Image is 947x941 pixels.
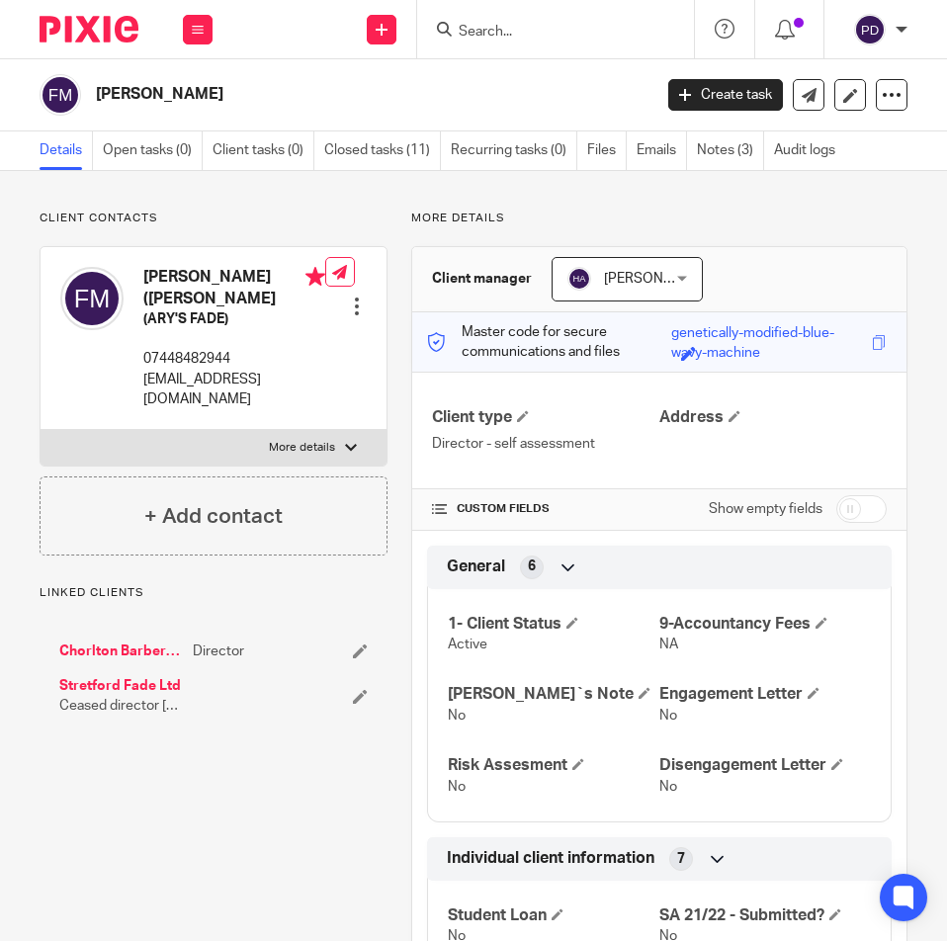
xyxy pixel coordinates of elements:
h4: SA 21/22 - Submitted? [659,905,871,926]
img: svg%3E [854,14,886,45]
img: svg%3E [60,267,124,330]
a: Stretford Fade Ltd [59,676,181,696]
h4: Address [659,407,887,428]
a: Create task [668,79,783,111]
p: Linked clients [40,585,387,601]
a: Audit logs [774,131,845,170]
h4: Disengagement Letter [659,755,871,776]
h2: [PERSON_NAME] [96,84,530,105]
i: Primary [305,267,325,287]
p: Master code for secure communications and files [427,322,672,363]
a: Files [587,131,627,170]
span: Active [448,638,487,651]
p: More details [411,211,907,226]
a: Client tasks (0) [213,131,314,170]
p: [EMAIL_ADDRESS][DOMAIN_NAME] [143,370,325,410]
h3: Client manager [432,269,532,289]
span: No [448,780,466,794]
span: Individual client information [447,848,654,869]
h4: + Add contact [144,501,283,532]
a: Recurring tasks (0) [451,131,577,170]
span: No [659,780,677,794]
span: NA [659,638,678,651]
h4: 1- Client Status [448,614,659,635]
h4: Client type [432,407,659,428]
a: Emails [637,131,687,170]
a: Notes (3) [697,131,764,170]
h4: [PERSON_NAME]`s Note [448,684,659,705]
p: Client contacts [40,211,387,226]
h4: CUSTOM FIELDS [432,501,659,517]
span: 7 [677,849,685,869]
span: No [659,709,677,723]
p: More details [269,440,335,456]
span: [PERSON_NAME] [604,272,713,286]
span: Director [193,642,244,661]
h5: (ARY'S FADE) [143,309,325,329]
a: Details [40,131,93,170]
span: General [447,556,505,577]
label: Show empty fields [709,499,822,519]
img: svg%3E [40,74,81,116]
h4: Student Loan [448,905,659,926]
span: No [448,709,466,723]
p: 07448482944 [143,349,325,369]
input: Search [457,24,635,42]
span: 6 [528,556,536,576]
img: svg%3E [567,267,591,291]
a: Chorlton Barbers Limited [59,642,183,661]
h4: [PERSON_NAME] ([PERSON_NAME] [143,267,325,309]
img: Pixie [40,16,138,43]
a: Closed tasks (11) [324,131,441,170]
div: genetically-modified-blue-wavy-machine [671,323,867,346]
p: Director - self assessment [432,434,659,454]
h4: 9-Accountancy Fees [659,614,871,635]
h4: Engagement Letter [659,684,871,705]
h4: Risk Assesment [448,755,659,776]
span: Ceased director [DATE] [59,696,183,716]
a: Open tasks (0) [103,131,203,170]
